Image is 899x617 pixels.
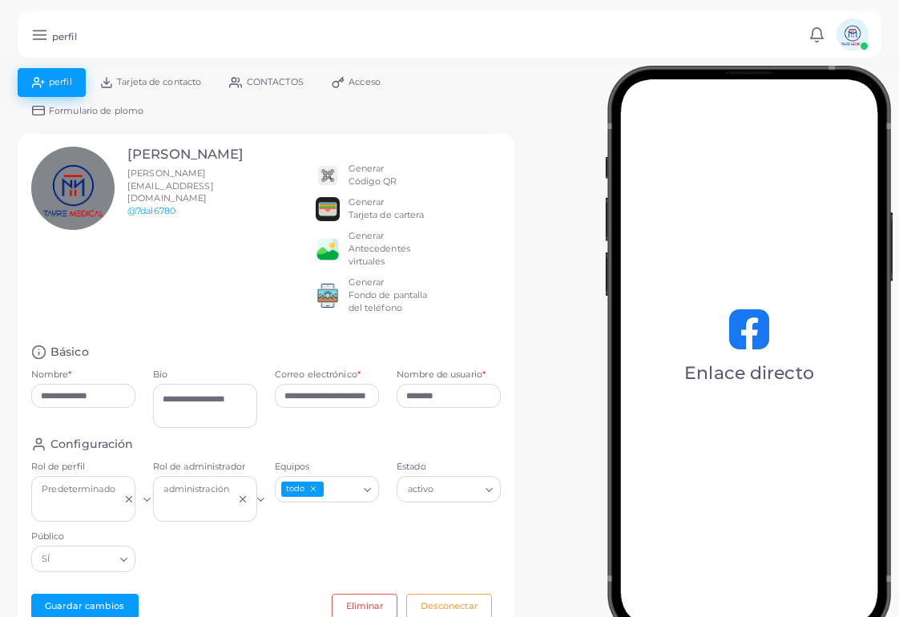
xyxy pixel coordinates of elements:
[316,284,340,308] img: 522fc3d1c3555ff804a1a379a540d0107ed87845162a92721bf5e2ebbcc3ae6c.png
[349,78,381,87] span: Acceso
[31,476,135,522] div: Buscar opción
[31,546,135,571] div: Buscar opción
[50,345,89,360] h4: Básico
[127,167,214,204] span: [PERSON_NAME][EMAIL_ADDRESS][DOMAIN_NAME]
[49,78,72,87] span: perfil
[349,230,436,268] div: Generar Antecedentes virtuales
[153,369,257,381] label: Bio
[275,476,379,502] div: Buscar opción
[31,369,72,381] label: Nombre
[127,147,244,163] h3: [PERSON_NAME]
[123,493,135,506] button: Borrar Seleccionado
[832,18,873,50] a: Avatar
[50,437,133,452] h4: Configuración
[397,476,501,502] div: Buscar opción
[437,481,479,498] input: Buscar opción
[397,461,501,474] label: Estado
[38,501,119,518] input: Buscar opción
[308,483,319,494] button: Deseleccionar Todo
[405,482,436,498] span: activo
[54,550,113,568] input: Buscar opción
[40,482,118,498] span: Predeterminado
[325,481,357,498] input: Buscar opción
[160,501,233,518] input: Buscar opción
[397,369,486,381] label: Nombre de usuario
[349,196,425,222] div: Generar Tarjeta de cartera
[153,461,257,474] label: Rol de administrador
[349,276,436,315] div: Generar Fondo de pantalla del teléfono
[40,551,53,568] span: SÍ
[349,163,397,188] div: Generar Código QR
[316,197,340,221] img: apple-wallet.png
[316,163,340,188] img: qr2.png
[247,78,304,87] span: CONTACTOS
[127,205,175,216] a: @7dal6780
[31,461,135,474] label: Rol de perfil
[31,530,135,543] label: Público
[117,78,201,87] span: Tarjeta de contacto
[275,369,361,381] label: Correo electrónico
[281,482,324,497] span: todo
[316,237,340,261] img: e64e04433dee680bcc62d3a6779a8f701ecaf3be228fb80ea91b313d80e16e10.png
[837,18,869,50] img: Avatar
[162,482,232,498] span: administración
[153,476,257,522] div: Buscar opción
[52,31,77,42] h5: perfil
[237,493,248,506] button: Borrar Seleccionado
[49,107,143,115] span: Formulario de plomo
[275,461,379,474] label: Equipos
